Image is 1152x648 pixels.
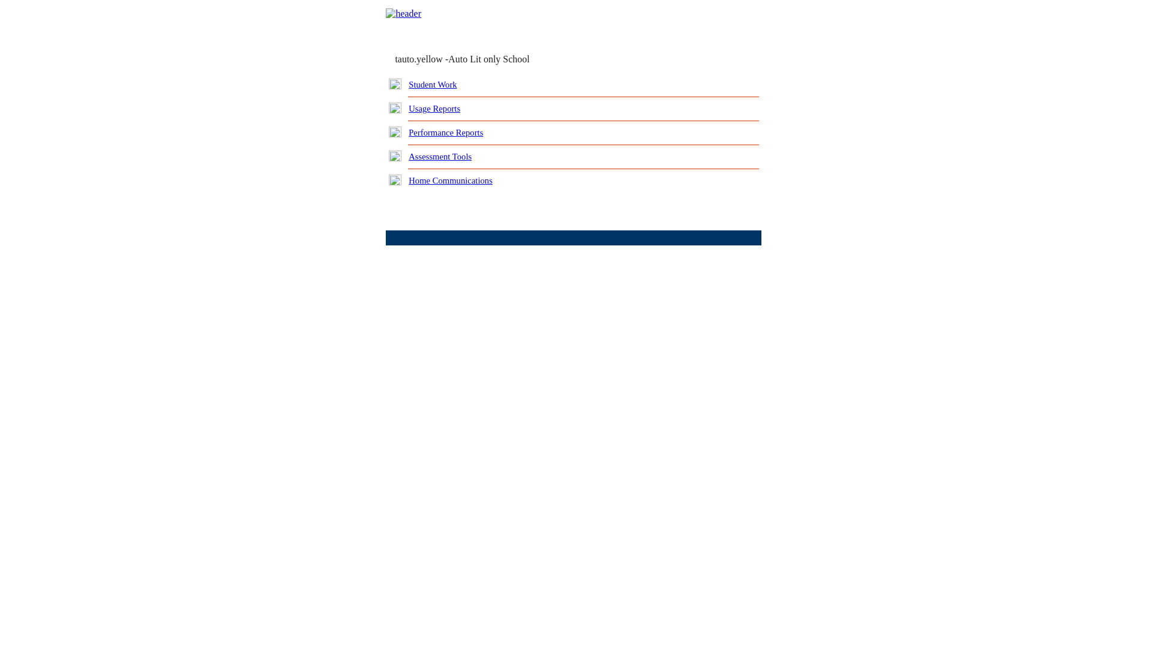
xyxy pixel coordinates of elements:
[409,128,483,137] a: Performance Reports
[409,152,472,161] a: Assessment Tools
[389,103,401,113] img: plus.gif
[448,54,530,64] nobr: Auto Lit only School
[395,54,616,65] td: tauto.yellow -
[409,176,493,185] a: Home Communications
[389,127,401,137] img: plus.gif
[389,79,401,89] img: plus.gif
[386,8,421,19] img: header
[389,151,401,161] img: plus.gif
[389,175,401,185] img: plus.gif
[409,104,460,113] a: Usage Reports
[409,80,457,89] a: Student Work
